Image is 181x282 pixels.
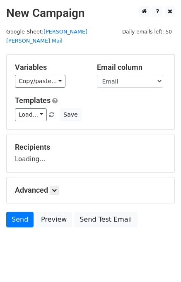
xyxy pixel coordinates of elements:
[6,212,34,227] a: Send
[119,29,175,35] a: Daily emails left: 50
[6,29,87,44] a: [PERSON_NAME] [PERSON_NAME] Mail
[60,108,81,121] button: Save
[140,242,181,282] iframe: Chat Widget
[15,96,51,105] a: Templates
[6,6,175,20] h2: New Campaign
[74,212,137,227] a: Send Test Email
[6,29,87,44] small: Google Sheet:
[119,27,175,36] span: Daily emails left: 50
[15,143,166,152] h5: Recipients
[15,63,84,72] h5: Variables
[97,63,167,72] h5: Email column
[15,108,47,121] a: Load...
[15,75,65,88] a: Copy/paste...
[15,143,166,164] div: Loading...
[36,212,72,227] a: Preview
[15,186,166,195] h5: Advanced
